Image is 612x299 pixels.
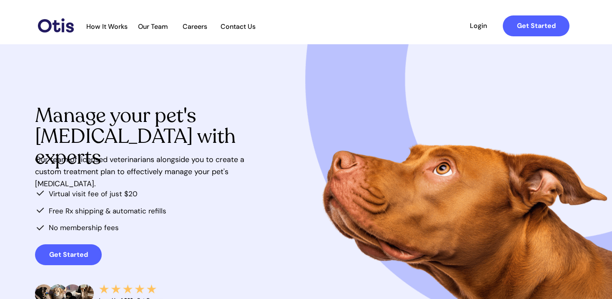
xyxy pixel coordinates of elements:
a: Get Started [35,244,102,265]
a: Our Team [133,23,173,31]
span: Our team of licensed veterinarians alongside you to create a custom treatment plan to effectively... [35,155,244,189]
span: Free Rx shipping & automatic refills [49,206,166,215]
a: Contact Us [216,23,260,31]
span: How It Works [82,23,132,30]
span: Contact Us [216,23,260,30]
strong: Get Started [517,21,556,30]
a: Careers [174,23,215,31]
span: Login [459,22,497,30]
span: Virtual visit fee of just $20 [49,189,138,198]
a: Get Started [503,15,569,36]
a: Login [459,15,497,36]
span: Manage your pet's [MEDICAL_DATA] with experts [35,102,236,171]
a: How It Works [82,23,132,31]
span: Our Team [133,23,173,30]
span: No membership fees [49,223,119,232]
strong: Get Started [49,250,88,259]
span: Careers [174,23,215,30]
